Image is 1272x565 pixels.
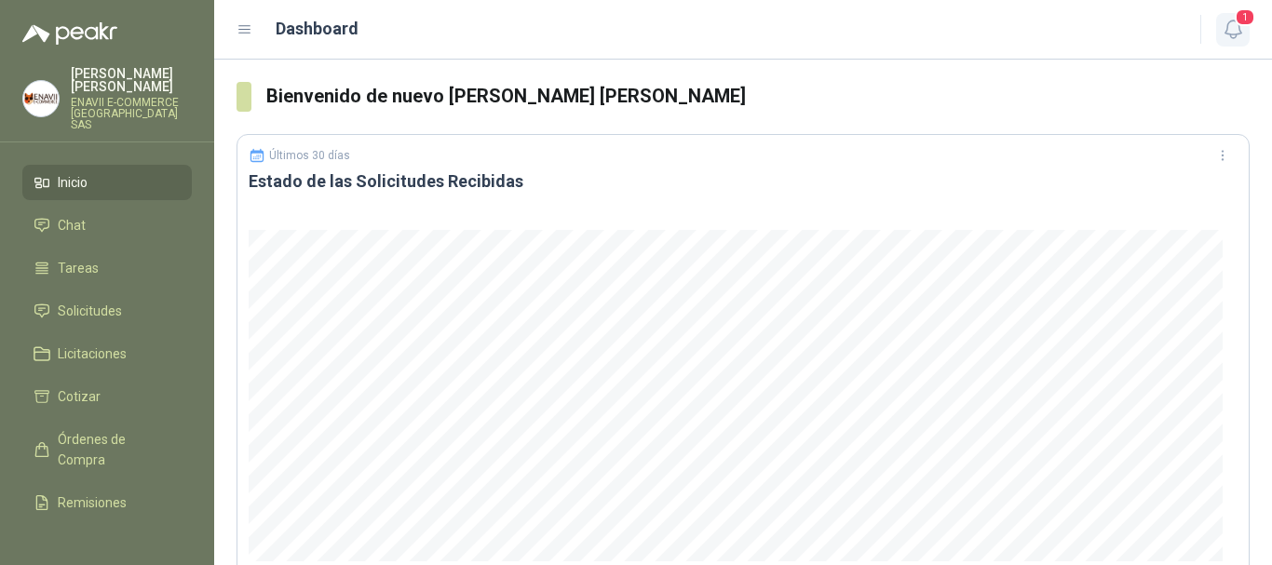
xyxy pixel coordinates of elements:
span: Órdenes de Compra [58,429,174,470]
h1: Dashboard [276,16,359,42]
p: Últimos 30 días [269,149,350,162]
a: Órdenes de Compra [22,422,192,478]
img: Company Logo [23,81,59,116]
span: Tareas [58,258,99,278]
a: Cotizar [22,379,192,414]
h3: Estado de las Solicitudes Recibidas [249,170,1238,193]
span: Inicio [58,172,88,193]
span: Remisiones [58,492,127,513]
a: Inicio [22,165,192,200]
a: Remisiones [22,485,192,520]
a: Solicitudes [22,293,192,329]
p: ENAVII E-COMMERCE [GEOGRAPHIC_DATA] SAS [71,97,192,130]
button: 1 [1216,13,1250,47]
span: Cotizar [58,386,101,407]
a: Chat [22,208,192,243]
a: Tareas [22,250,192,286]
img: Logo peakr [22,22,117,45]
span: Solicitudes [58,301,122,321]
span: Chat [58,215,86,235]
p: [PERSON_NAME] [PERSON_NAME] [71,67,192,93]
span: Licitaciones [58,343,127,364]
a: Licitaciones [22,336,192,371]
h3: Bienvenido de nuevo [PERSON_NAME] [PERSON_NAME] [266,82,1250,111]
span: 1 [1235,8,1255,26]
